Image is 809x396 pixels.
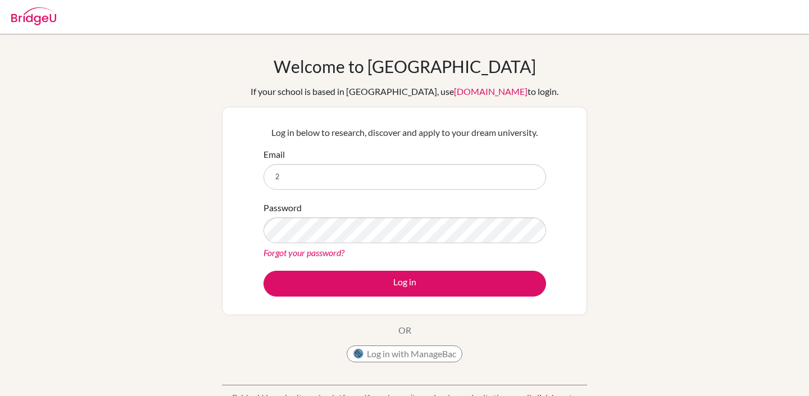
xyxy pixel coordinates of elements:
div: If your school is based in [GEOGRAPHIC_DATA], use to login. [251,85,558,98]
label: Password [263,201,302,215]
button: Log in [263,271,546,297]
label: Email [263,148,285,161]
a: Forgot your password? [263,247,344,258]
p: OR [398,324,411,337]
a: [DOMAIN_NAME] [454,86,528,97]
p: Log in below to research, discover and apply to your dream university. [263,126,546,139]
img: Bridge-U [11,7,56,25]
button: Log in with ManageBac [347,345,462,362]
h1: Welcome to [GEOGRAPHIC_DATA] [274,56,536,76]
